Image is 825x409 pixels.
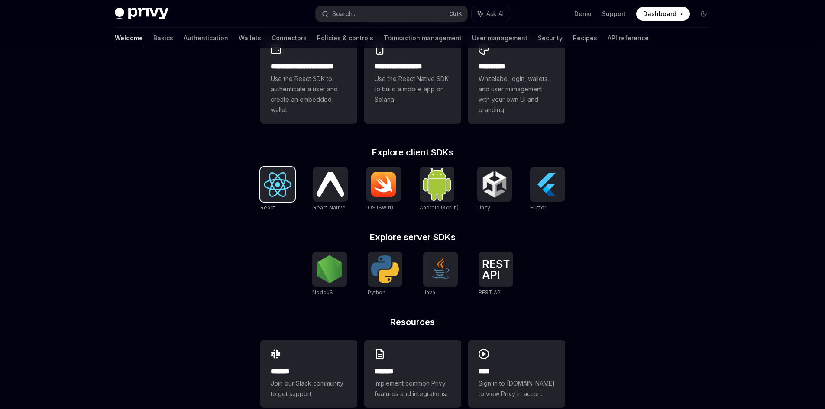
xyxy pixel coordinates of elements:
img: Python [371,255,399,283]
a: Android (Kotlin)Android (Kotlin) [420,167,459,212]
span: Java [423,289,435,296]
h2: Explore server SDKs [260,233,565,242]
a: Recipes [573,28,597,48]
span: Dashboard [643,10,676,18]
img: iOS (Swift) [370,171,398,197]
img: React Native [317,172,344,196]
a: Support [602,10,626,18]
a: Demo [574,10,592,18]
button: Ask AI [472,6,510,22]
span: React [260,204,275,211]
a: **** **Join our Slack community to get support. [260,340,357,408]
h2: Resources [260,318,565,326]
h2: Explore client SDKs [260,148,565,157]
a: Policies & controls [317,28,373,48]
a: FlutterFlutter [530,167,565,212]
span: NodeJS [312,289,333,296]
span: Sign in to [DOMAIN_NAME] to view Privy in action. [479,378,555,399]
span: REST API [479,289,502,296]
a: ReactReact [260,167,295,212]
button: Search...CtrlK [316,6,467,22]
img: Java [427,255,454,283]
img: Flutter [534,171,561,198]
span: Ctrl K [449,10,462,17]
span: Implement common Privy features and integrations. [375,378,451,399]
a: JavaJava [423,252,458,297]
a: REST APIREST API [479,252,513,297]
a: Authentication [184,28,228,48]
img: Android (Kotlin) [423,168,451,200]
span: iOS (Swift) [366,204,393,211]
span: Python [368,289,385,296]
span: Unity [477,204,490,211]
a: **** *****Whitelabel login, wallets, and user management with your own UI and branding. [468,35,565,124]
span: Ask AI [486,10,504,18]
a: Wallets [239,28,261,48]
a: UnityUnity [477,167,512,212]
img: dark logo [115,8,168,20]
a: PythonPython [368,252,402,297]
a: Welcome [115,28,143,48]
span: Use the React SDK to authenticate a user and create an embedded wallet. [271,74,347,115]
a: Connectors [272,28,307,48]
span: Android (Kotlin) [420,204,459,211]
a: Dashboard [636,7,690,21]
img: REST API [482,260,510,279]
a: Transaction management [384,28,462,48]
div: Search... [332,9,356,19]
span: Use the React Native SDK to build a mobile app on Solana. [375,74,451,105]
button: Toggle dark mode [697,7,711,21]
span: Whitelabel login, wallets, and user management with your own UI and branding. [479,74,555,115]
a: API reference [608,28,649,48]
a: **** **Implement common Privy features and integrations. [364,340,461,408]
span: React Native [313,204,346,211]
a: User management [472,28,527,48]
a: NodeJSNodeJS [312,252,347,297]
span: Join our Slack community to get support. [271,378,347,399]
a: ****Sign in to [DOMAIN_NAME] to view Privy in action. [468,340,565,408]
a: Security [538,28,563,48]
img: React [264,172,291,197]
img: Unity [481,171,508,198]
a: **** **** **** ***Use the React Native SDK to build a mobile app on Solana. [364,35,461,124]
span: Flutter [530,204,546,211]
a: React NativeReact Native [313,167,348,212]
img: NodeJS [316,255,343,283]
a: Basics [153,28,173,48]
a: iOS (Swift)iOS (Swift) [366,167,401,212]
